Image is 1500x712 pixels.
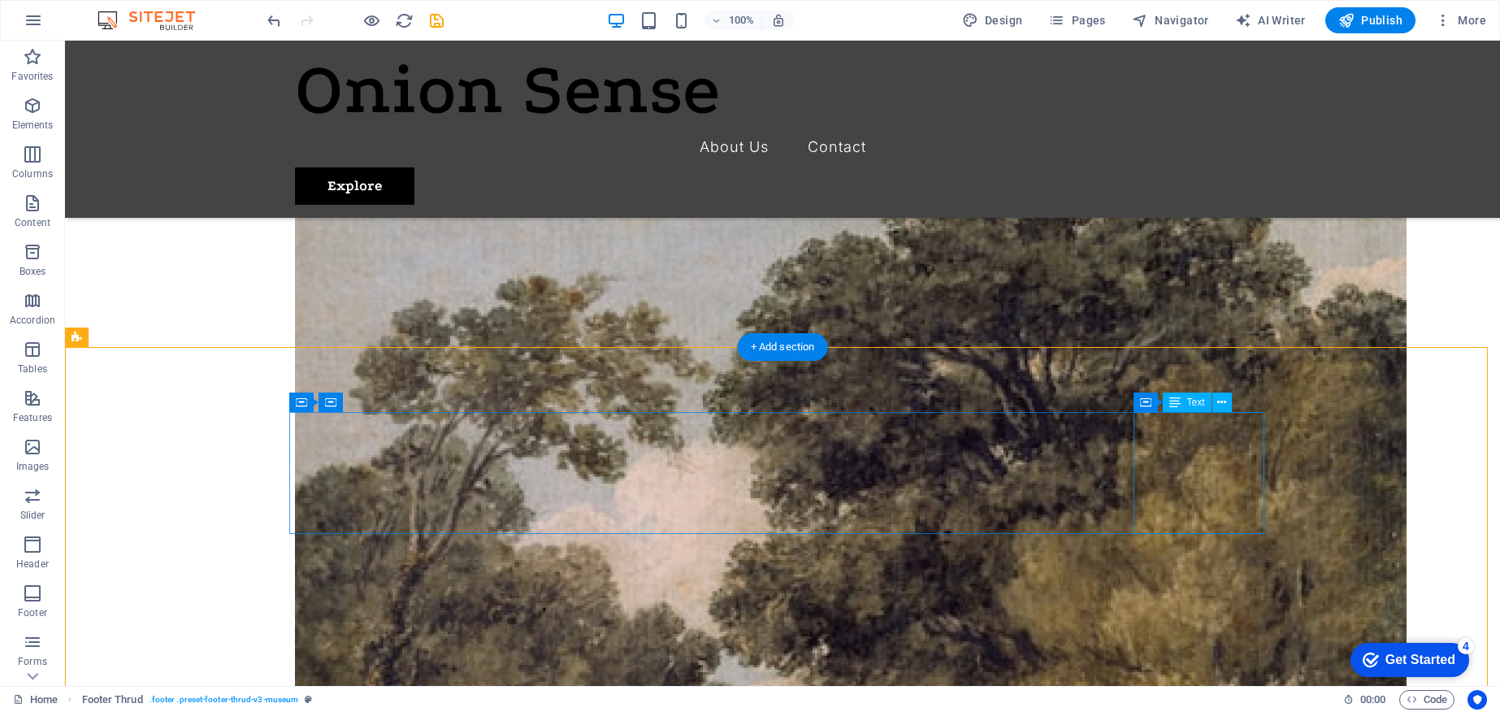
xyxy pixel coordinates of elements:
[48,18,118,33] div: Get Started
[771,13,786,28] i: On resize automatically adjust zoom level to fit chosen device.
[18,655,47,668] p: Forms
[704,11,762,30] button: 100%
[962,12,1023,28] span: Design
[1125,7,1216,33] button: Navigator
[1435,12,1486,28] span: More
[10,314,55,327] p: Accordion
[18,363,47,376] p: Tables
[395,11,414,30] i: Reload page
[20,265,46,278] p: Boxes
[82,690,313,710] nav: breadcrumb
[1235,12,1306,28] span: AI Writer
[1467,690,1487,710] button: Usercentrics
[956,7,1030,33] div: Design (Ctrl+Alt+Y)
[82,690,143,710] span: Click to select. Double-click to edit
[427,11,446,30] button: save
[93,11,215,30] img: Editor Logo
[13,411,52,424] p: Features
[1360,690,1385,710] span: 00 00
[16,558,49,571] p: Header
[15,216,50,229] p: Content
[738,333,828,361] div: + Add section
[16,460,50,473] p: Images
[265,11,284,30] i: Undo: Change text (Ctrl+Z)
[362,11,381,30] button: Click here to leave preview mode and continue editing
[120,3,137,20] div: 4
[1229,7,1312,33] button: AI Writer
[956,7,1030,33] button: Design
[1399,690,1454,710] button: Code
[12,167,53,180] p: Columns
[1428,7,1493,33] button: More
[150,690,299,710] span: . footer .preset-footer-thrud-v3-museum
[1048,12,1105,28] span: Pages
[1042,7,1112,33] button: Pages
[427,11,446,30] i: Save (Ctrl+S)
[13,8,132,42] div: Get Started 4 items remaining, 20% complete
[12,119,54,132] p: Elements
[1132,12,1209,28] span: Navigator
[264,11,284,30] button: undo
[1187,397,1205,407] span: Text
[18,606,47,619] p: Footer
[1372,693,1374,705] span: :
[305,695,312,704] i: This element is a customizable preset
[1343,690,1386,710] h6: Session time
[11,70,53,83] p: Favorites
[1325,7,1415,33] button: Publish
[13,690,58,710] a: Click to cancel selection. Double-click to open Pages
[1338,12,1402,28] span: Publish
[20,509,46,522] p: Slider
[1407,690,1447,710] span: Code
[729,11,755,30] h6: 100%
[394,11,414,30] button: reload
